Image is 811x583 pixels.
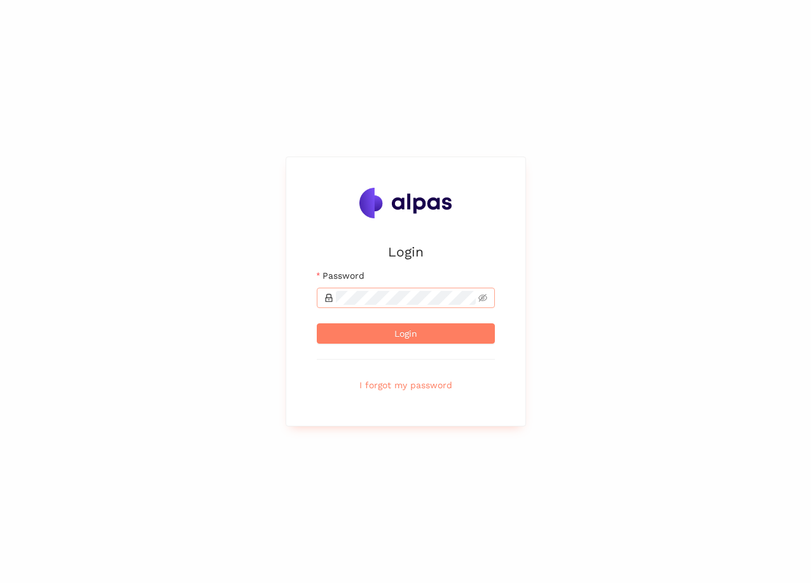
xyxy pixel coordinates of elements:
img: Alpas.ai Logo [359,188,452,218]
span: I forgot my password [359,378,452,392]
label: Password [317,269,364,283]
h2: Login [317,241,495,262]
button: I forgot my password [317,375,495,395]
span: Login [394,327,417,341]
span: lock [324,293,333,302]
span: eye-invisible [478,293,487,302]
button: Login [317,323,495,344]
input: Password [336,291,476,305]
